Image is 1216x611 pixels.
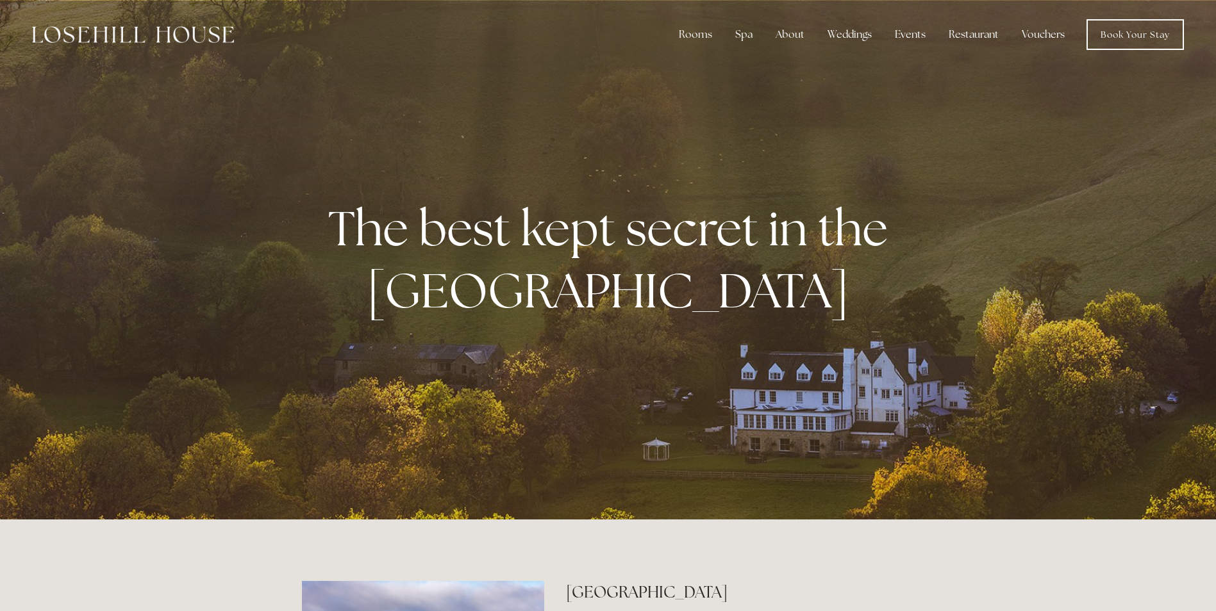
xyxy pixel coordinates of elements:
[765,22,815,47] div: About
[1087,19,1184,50] a: Book Your Stay
[566,581,914,603] h2: [GEOGRAPHIC_DATA]
[328,197,898,322] strong: The best kept secret in the [GEOGRAPHIC_DATA]
[725,22,763,47] div: Spa
[32,26,234,43] img: Losehill House
[817,22,882,47] div: Weddings
[938,22,1009,47] div: Restaurant
[885,22,936,47] div: Events
[1012,22,1075,47] a: Vouchers
[669,22,722,47] div: Rooms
